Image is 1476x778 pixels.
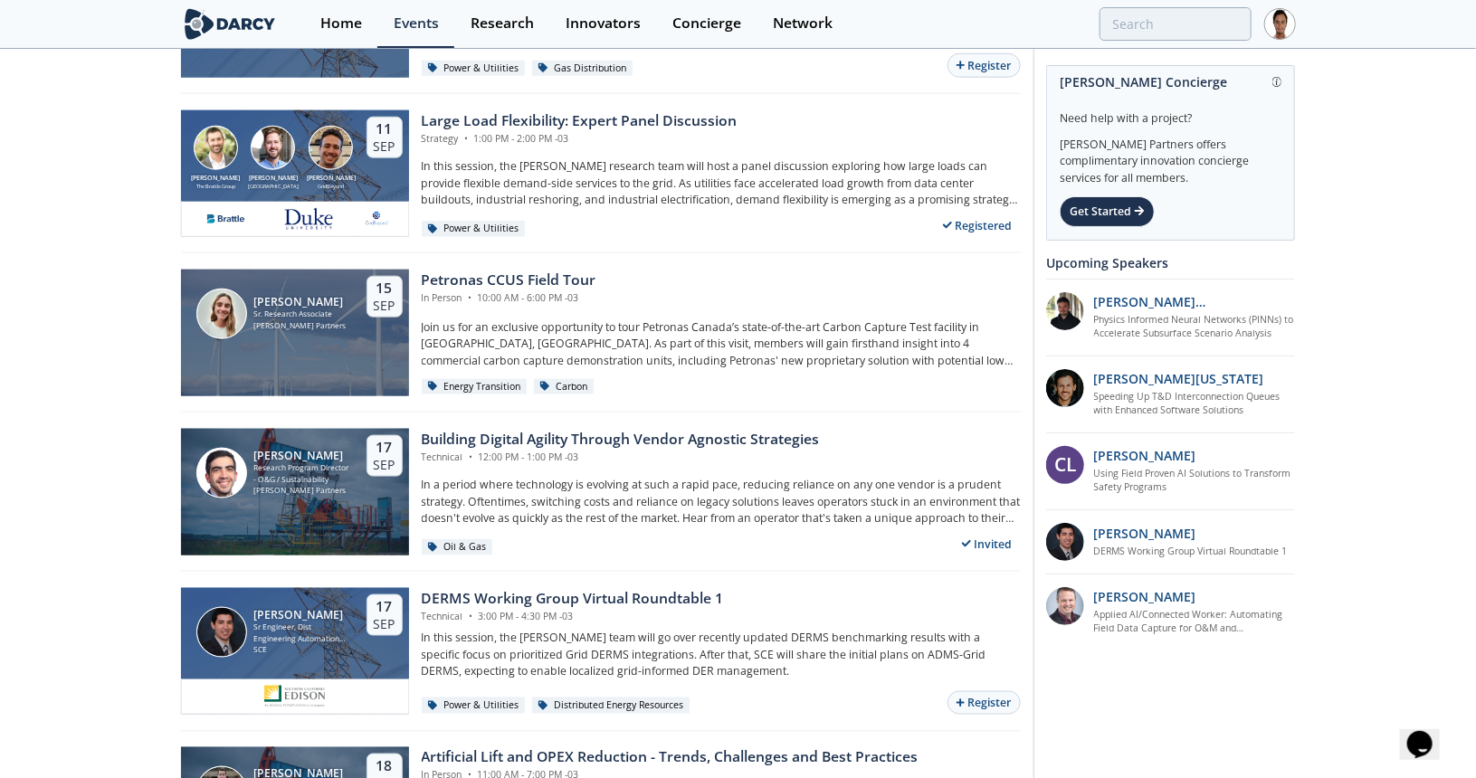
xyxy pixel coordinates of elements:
[422,630,1021,679] p: In this session, the [PERSON_NAME] team will go over recently updated DERMS benchmarking results ...
[466,610,476,622] span: •
[181,588,1021,715] a: Steven Robles [PERSON_NAME] Sr Engineer, Dist Engineering Automation Software SCE 17 Sep DERMS Wo...
[1060,196,1155,227] div: Get Started
[263,686,326,707] img: sce.com.png
[181,429,1021,555] a: Sami Sultan [PERSON_NAME] Research Program Director - O&G / Sustainability [PERSON_NAME] Partners...
[320,16,362,31] div: Home
[374,616,395,632] div: Sep
[251,126,295,170] img: Tyler Norris
[465,291,475,304] span: •
[1094,313,1296,342] a: Physics Informed Neural Networks (PINNs) to Accelerate Subsurface Scenario Analysis
[374,598,395,616] div: 17
[566,16,641,31] div: Innovators
[422,379,528,395] div: Energy Transition
[1046,523,1084,561] img: 47e0ea7c-5f2f-49e4-bf12-0fca942f69fc
[1094,369,1264,388] p: [PERSON_NAME][US_STATE]
[309,126,353,170] img: Nick Guay
[1046,292,1084,330] img: 20112e9a-1f67-404a-878c-a26f1c79f5da
[253,450,350,462] div: [PERSON_NAME]
[422,539,493,555] div: Oil & Gas
[422,429,820,451] div: Building Digital Agility Through Vendor Agnostic Strategies
[422,747,919,769] div: Artificial Lift and OPEX Reduction - Trends, Challenges and Best Practices
[1046,369,1084,407] img: 1b183925-147f-4a47-82c9-16eeeed5003c
[1094,545,1288,559] a: DERMS Working Group Virtual Roundtable 1
[1100,7,1252,41] input: Advanced Search
[1094,587,1196,606] p: [PERSON_NAME]
[1094,292,1296,311] p: [PERSON_NAME] [PERSON_NAME]
[1094,608,1296,637] a: Applied AI/Connected Worker: Automating Field Data Capture for O&M and Construction
[422,697,526,714] div: Power & Utilities
[1094,524,1196,543] p: [PERSON_NAME]
[194,126,238,170] img: Ryan Hledik
[394,16,439,31] div: Events
[534,379,595,395] div: Carbon
[947,53,1020,78] button: Register
[1094,467,1296,496] a: Using Field Proven AI Solutions to Transform Safety Programs
[374,457,395,473] div: Sep
[422,588,724,610] div: DERMS Working Group Virtual Roundtable 1
[244,183,302,190] div: [GEOGRAPHIC_DATA]
[253,609,350,621] div: [PERSON_NAME]
[422,61,526,77] div: Power & Utilities
[532,697,690,714] div: Distributed Energy Resources
[374,280,395,298] div: 15
[366,208,389,230] img: e8f39e9e-9f17-4b63-a8ed-a782f7c495e8
[1094,390,1296,419] a: Speeding Up T&D Interconnection Queues with Enhanced Software Solutions
[181,110,1021,237] a: Ryan Hledik [PERSON_NAME] The Brattle Group Tyler Norris [PERSON_NAME] [GEOGRAPHIC_DATA] Nick Gua...
[422,132,738,147] div: Strategy 1:00 PM - 2:00 PM -03
[471,16,534,31] div: Research
[1400,706,1458,760] iframe: chat widget
[1060,98,1281,127] div: Need help with a project?
[181,8,280,40] img: logo-wide.svg
[374,138,395,155] div: Sep
[244,174,302,184] div: [PERSON_NAME]
[1046,247,1295,279] div: Upcoming Speakers
[422,110,738,132] div: Large Load Flexibility: Expert Panel Discussion
[466,451,476,463] span: •
[1264,8,1296,40] img: Profile
[422,477,1021,527] p: In a period where technology is evolving at such a rapid pace, reducing reliance on any one vendo...
[374,439,395,457] div: 17
[196,607,247,658] img: Steven Robles
[954,533,1021,555] div: Invited
[196,448,247,498] img: Sami Sultan
[422,451,820,465] div: Technical 12:00 PM - 1:00 PM -03
[374,758,395,776] div: 18
[187,174,245,184] div: [PERSON_NAME]
[253,308,346,320] div: Sr. Research Associate
[1094,446,1196,465] p: [PERSON_NAME]
[422,221,526,237] div: Power & Utilities
[672,16,741,31] div: Concierge
[253,320,346,332] div: [PERSON_NAME] Partners
[462,132,471,145] span: •
[196,289,247,339] img: Mora Fernández Jurado
[187,183,245,190] div: The Brattle Group
[422,319,1021,369] p: Join us for an exclusive opportunity to tour Petronas Canada’s state-of-the-art Carbon Capture Te...
[253,296,346,308] div: [PERSON_NAME]
[773,16,833,31] div: Network
[253,621,350,644] div: Sr Engineer, Dist Engineering Automation Software
[302,174,360,184] div: [PERSON_NAME]
[1272,77,1282,87] img: information.svg
[422,158,1021,208] p: In this session, the [PERSON_NAME] research team will host a panel discussion exploring how large...
[282,208,333,230] img: 41db60a0-fe07-4137-8ca6-021fe481c7d5
[1060,66,1281,98] div: [PERSON_NAME] Concierge
[253,644,350,656] div: SCE
[253,462,350,485] div: Research Program Director - O&G / Sustainability
[181,270,1021,396] a: Mora Fernández Jurado [PERSON_NAME] Sr. Research Associate [PERSON_NAME] Partners 15 Sep Petronas...
[1060,127,1281,186] div: [PERSON_NAME] Partners offers complimentary innovation concierge services for all members.
[374,298,395,314] div: Sep
[947,691,1020,716] button: Register
[422,270,596,291] div: Petronas CCUS Field Tour
[422,610,724,624] div: Technical 3:00 PM - 4:30 PM -03
[253,485,350,497] div: [PERSON_NAME] Partners
[302,183,360,190] div: GridBeyond
[1046,587,1084,625] img: 257d1208-f7de-4aa6-9675-f79dcebd2004
[935,214,1021,237] div: Registered
[422,291,596,306] div: In Person 10:00 AM - 6:00 PM -03
[374,120,395,138] div: 11
[200,208,251,230] img: 1655224446716-descarga.png
[1046,446,1084,484] div: CL
[532,61,633,77] div: Gas Distribution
